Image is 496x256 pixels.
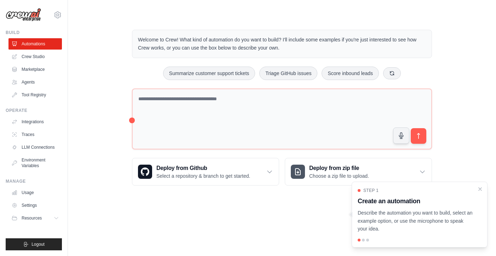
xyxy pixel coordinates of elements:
button: Summarize customer support tickets [163,67,255,80]
a: Crew Studio [8,51,62,62]
h3: Deploy from Github [156,164,250,172]
a: Settings [8,200,62,211]
a: Traces [8,129,62,140]
button: Resources [8,212,62,224]
span: Step 1 [363,188,379,193]
div: Operate [6,108,62,113]
a: Usage [8,187,62,198]
p: Describe the automation you want to build, select an example option, or use the microphone to spe... [358,209,473,233]
a: Integrations [8,116,62,127]
a: LLM Connections [8,142,62,153]
button: Close walkthrough [477,186,483,192]
div: Manage [6,178,62,184]
button: Logout [6,238,62,250]
div: Build [6,30,62,35]
a: Marketplace [8,64,62,75]
p: Welcome to Crew! What kind of automation do you want to build? I'll include some examples if you'... [138,36,426,52]
a: Agents [8,76,62,88]
a: Automations [8,38,62,50]
h3: Deploy from zip file [309,164,369,172]
a: Tool Registry [8,89,62,101]
a: Environment Variables [8,154,62,171]
span: Resources [22,215,42,221]
img: Logo [6,8,41,22]
button: Triage GitHub issues [259,67,317,80]
button: Score inbound leads [322,67,379,80]
span: Logout [31,241,45,247]
p: Select a repository & branch to get started. [156,172,250,180]
h3: Create an automation [358,196,473,206]
p: Choose a zip file to upload. [309,172,369,180]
